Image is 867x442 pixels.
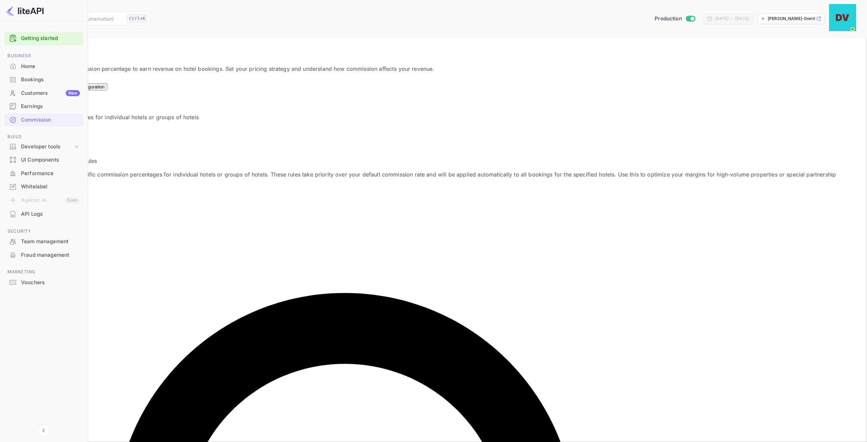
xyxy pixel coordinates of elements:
[66,90,80,96] div: New
[21,183,80,191] div: Whitelabel
[21,210,80,218] div: API Logs
[21,89,80,97] div: Customers
[38,424,50,437] button: Collapse navigation
[4,87,83,100] div: CustomersNew
[4,153,83,167] div: UI Components
[768,16,815,22] p: [PERSON_NAME]-0nmll....
[829,4,856,31] img: DAVID VELASQUEZ
[4,100,83,112] a: Earnings
[4,235,83,248] a: Team management
[4,249,83,262] div: Fraud management
[21,35,80,42] a: Getting started
[21,279,80,287] div: Vouchers
[4,268,83,276] span: Marketing
[127,14,148,23] div: Ctrl+K
[21,103,80,110] div: Earnings
[4,153,83,166] a: UI Components
[8,65,859,73] p: Configure your default commission percentage to earn revenue on hotel bookings. Set your pricing ...
[4,133,83,141] span: Build
[8,98,859,106] h4: Per-Hotel Overriding Rules
[4,141,83,153] div: Developer tools
[4,87,83,99] a: CustomersNew
[715,16,749,22] div: [DATE] — [DATE]
[652,15,698,23] div: Switch to Sandbox mode
[8,143,859,151] p: i
[4,167,83,180] div: Performance
[21,76,80,84] div: Bookings
[4,73,83,86] a: Bookings
[4,60,83,72] a: Home
[4,113,83,126] a: Commission
[21,238,80,246] div: Team management
[4,31,83,45] div: Getting started
[21,251,80,259] div: Fraud management
[4,52,83,60] span: Business
[4,180,83,193] a: Whitelabel
[4,208,83,221] div: API Logs
[8,113,859,121] p: Set specific markup percentages for individual hotels or groups of hotels
[21,63,80,70] div: Home
[5,5,44,16] img: LiteAPI logo
[4,208,83,220] a: API Logs
[8,51,859,59] p: Commission Management
[4,228,83,235] span: Security
[4,60,83,73] div: Home
[8,157,859,165] p: About Commission Override Rules
[4,113,83,127] div: Commission
[21,116,80,124] div: Commission
[4,276,83,289] a: Vouchers
[21,170,80,177] div: Performance
[4,167,83,180] a: Performance
[8,170,859,187] p: Override rules let you set specific commission percentages for individual hotels or groups of hot...
[4,100,83,113] div: Earnings
[21,156,80,164] div: UI Components
[655,15,682,23] span: Production
[4,249,83,261] a: Fraud management
[21,143,73,151] div: Developer tools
